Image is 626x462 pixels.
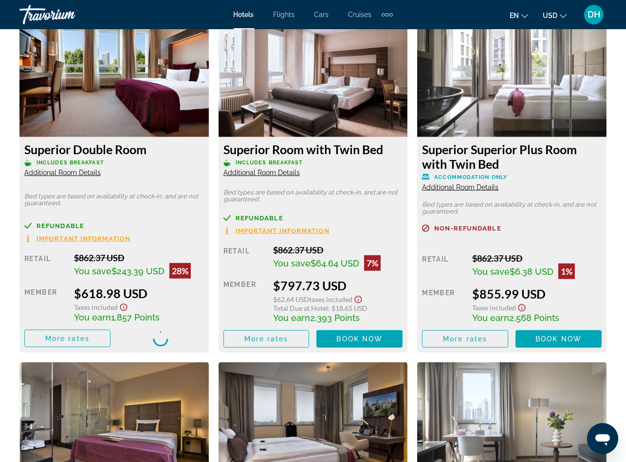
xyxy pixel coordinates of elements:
div: Retail [422,253,464,279]
img: f47dc9cc-7c76-4d07-866a-d9a99540d948.jpeg [19,16,209,137]
button: Extra navigation items [382,7,393,22]
span: $64.64 USD [311,258,359,268]
span: You earn [74,312,111,322]
iframe: Button to launch messaging window [587,423,618,454]
span: Taxes included [74,303,118,311]
button: Show Taxes and Fees disclaimer [516,301,528,312]
button: Show Taxes and Fees disclaimer [352,293,364,304]
span: Non-refundable [434,225,501,231]
button: User Menu [581,4,607,25]
span: You save [472,267,510,277]
span: Refundable [236,215,283,221]
a: Flights [274,11,295,18]
p: Bed types are based on availability at check-in, and are not guaranteed. [24,193,204,207]
span: More rates [443,335,487,343]
span: DH [588,10,600,19]
button: More rates [223,330,310,348]
button: Change currency [543,8,567,22]
span: You save [273,258,311,268]
img: 041e6105-4fa5-4032-85df-d9afd284834d.jpeg [417,16,607,137]
a: Hotels [234,11,254,18]
span: $243.39 USD [111,266,165,276]
span: $62.64 USD [273,295,309,303]
button: Book now [316,330,403,348]
div: Member [223,278,266,323]
span: You earn [273,313,310,323]
button: More rates [24,330,110,347]
span: Additional Room Details [24,169,101,177]
span: Taxes included [309,295,352,303]
div: Member [422,286,464,323]
div: Member [24,286,67,322]
span: 2,568 Points [509,313,559,323]
div: $862.37 USD [273,245,403,255]
p: Bed types are based on availability at check-in, and are not guaranteed. [223,189,403,203]
a: Cruises [349,11,372,18]
span: You earn [472,313,509,323]
button: Important Information [24,234,130,243]
a: Travorium [19,2,117,27]
div: : $18.65 USD [273,304,403,312]
span: You save [74,266,111,276]
img: a1ad8771-d698-46c0-bbf8-4c4c2b8b4db6.jpeg [219,16,408,137]
div: 7% [364,255,381,271]
span: 1,857 Points [111,312,160,322]
div: $618.98 USD [74,286,203,301]
span: Additional Room Details [223,169,300,177]
div: 28% [169,263,191,279]
span: Total Due at Hotel [273,304,328,312]
div: $855.99 USD [472,286,602,301]
div: Retail [223,245,266,271]
span: USD [543,12,557,19]
h3: Superior Superior Plus Room with Twin Bed [422,142,602,171]
a: Cars [314,11,329,18]
button: Change language [510,8,528,22]
div: $797.73 USD [273,278,403,293]
span: en [510,12,519,19]
div: $862.37 USD [74,252,203,263]
h3: Superior Room with Twin Bed [223,142,403,157]
div: 1% [558,264,575,279]
span: Additional Room Details [422,183,498,191]
span: Includes Breakfast [236,160,303,166]
p: Bed types are based on availability at check-in, and are not guaranteed. [422,201,602,215]
span: Taxes included [472,303,516,312]
span: More rates [45,335,90,342]
span: Book now [535,335,582,343]
a: Refundable [24,222,204,230]
button: Important Information [223,227,330,235]
span: Accommodation Only [434,174,507,180]
button: Show Taxes and Fees disclaimer [118,301,129,312]
div: $862.37 USD [472,253,602,264]
span: Includes Breakfast [37,160,104,166]
a: Refundable [223,214,403,222]
span: Important Information [236,228,330,234]
span: More rates [244,335,289,343]
span: Book now [336,335,383,343]
span: Refundable [37,223,84,229]
span: 2,393 Points [310,313,360,323]
button: Book now [516,330,602,348]
div: Retail [24,252,67,279]
span: $6.38 USD [510,267,553,277]
h3: Superior Double Room [24,142,204,157]
span: Important Information [37,235,130,242]
button: More rates [422,330,508,348]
